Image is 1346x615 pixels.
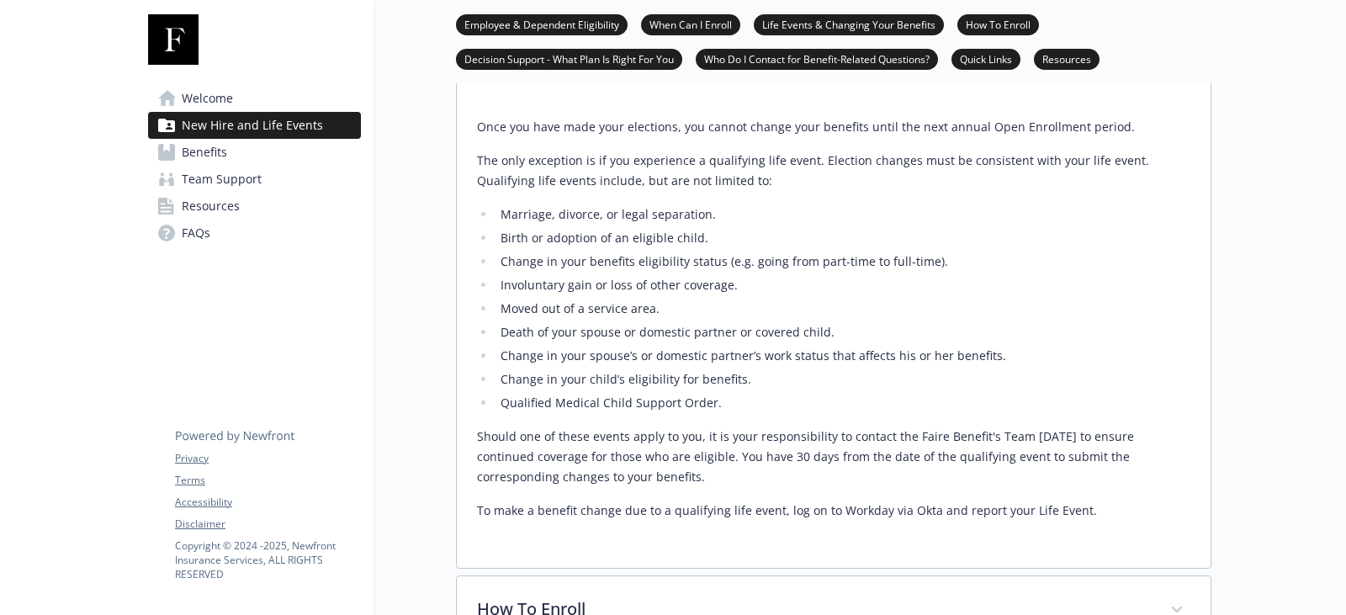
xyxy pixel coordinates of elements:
a: Welcome [148,85,361,112]
p: Copyright © 2024 - 2025 , Newfront Insurance Services, ALL RIGHTS RESERVED [175,538,360,581]
a: Disclaimer [175,517,360,532]
span: FAQs [182,220,210,247]
p: Once you have made your elections, you cannot change your benefits until the next annual Open Enr... [477,117,1190,137]
a: Team Support [148,166,361,193]
span: New Hire and Life Events [182,112,323,139]
p: Should one of these events apply to you, it is your responsibility to contact the Faire Benefit's... [477,427,1190,487]
a: Life Events & Changing Your Benefits [754,16,944,32]
li: Marriage, divorce, or legal separation. [495,204,1190,225]
a: Accessibility [175,495,360,510]
span: Welcome [182,85,233,112]
li: Moved out of a service area. [495,299,1190,319]
a: Benefits [148,139,361,166]
li: Involuntary gain or loss of other coverage. [495,275,1190,295]
a: How To Enroll [957,16,1039,32]
p: To make a benefit change due to a qualifying life event, log on to Workday via Okta and report yo... [477,501,1190,521]
a: Decision Support - What Plan Is Right For You [456,50,682,66]
a: Who Do I Contact for Benefit-Related Questions? [696,50,938,66]
a: Quick Links [951,50,1020,66]
li: Change in your benefits eligibility status (e.g. going from part-time to full-time). [495,252,1190,272]
li: Birth or adoption of an eligible child. [495,228,1190,248]
li: Qualified Medical Child Support Order. [495,393,1190,413]
a: Employee & Dependent Eligibility [456,16,628,32]
a: Terms [175,473,360,488]
li: Change in your spouse’s or domestic partner’s work status that affects his or her benefits. [495,346,1190,366]
a: Resources [148,193,361,220]
span: Benefits [182,139,227,166]
div: Life Events & Changing Your Benefits [457,103,1211,568]
li: Death of your spouse or domestic partner or covered child. [495,322,1190,342]
a: Privacy [175,451,360,466]
span: Resources [182,193,240,220]
a: Resources [1034,50,1100,66]
a: When Can I Enroll [641,16,740,32]
a: New Hire and Life Events [148,112,361,139]
li: Change in your child’s eligibility for benefits. [495,369,1190,390]
a: FAQs [148,220,361,247]
span: Team Support [182,166,262,193]
p: The only exception is if you experience a qualifying life event. Election changes must be consist... [477,151,1190,191]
